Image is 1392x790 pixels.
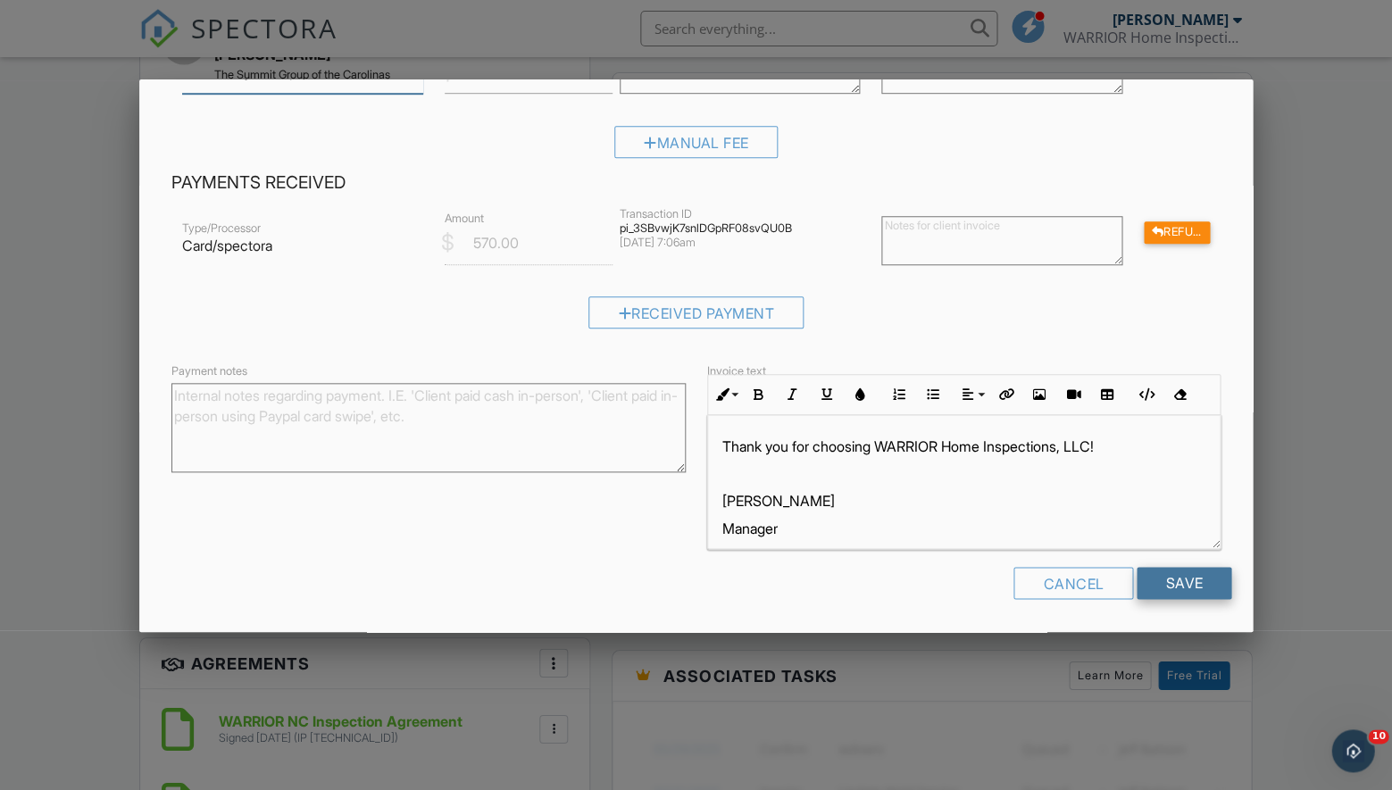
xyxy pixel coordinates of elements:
[708,378,742,412] button: Inline Style
[620,207,861,221] div: Transaction ID
[588,296,804,328] div: Received Payment
[1056,378,1090,412] button: Insert Video
[1163,378,1196,412] button: Clear Formatting
[1022,378,1056,412] button: Insert Image (⌘P)
[1090,378,1124,412] button: Insert Table
[588,309,804,327] a: Received Payment
[742,378,776,412] button: Bold (⌘B)
[1129,378,1163,412] button: Code View
[182,236,423,255] p: Card/spectora
[707,363,766,379] label: Invoice text
[988,378,1022,412] button: Insert Link (⌘K)
[1144,222,1210,240] a: Refund
[620,221,861,236] div: pi_3SBvwjK7snlDGpRF08svQU0B
[1013,567,1133,599] div: Cancel
[722,437,1206,456] p: Thank you for choosing WARRIOR Home Inspections, LLC!
[916,378,950,412] button: Unordered List
[171,363,247,379] label: Payment notes
[1144,221,1210,244] div: Refund
[614,126,779,158] div: Manual Fee
[1331,729,1374,772] iframe: Intercom live chat
[776,378,810,412] button: Italic (⌘I)
[722,491,1206,511] p: [PERSON_NAME]
[882,378,916,412] button: Ordered List
[1368,729,1388,744] span: 10
[1137,567,1231,599] input: Save
[445,211,484,227] label: Amount
[810,378,844,412] button: Underline (⌘U)
[441,228,454,258] div: $
[182,221,423,236] div: Type/Processor
[171,171,1221,195] h4: Payments Received
[954,378,988,412] button: Align
[620,236,861,250] div: [DATE] 7:06am
[722,519,1206,538] p: Manager
[844,378,878,412] button: Colors
[614,138,779,156] a: Manual Fee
